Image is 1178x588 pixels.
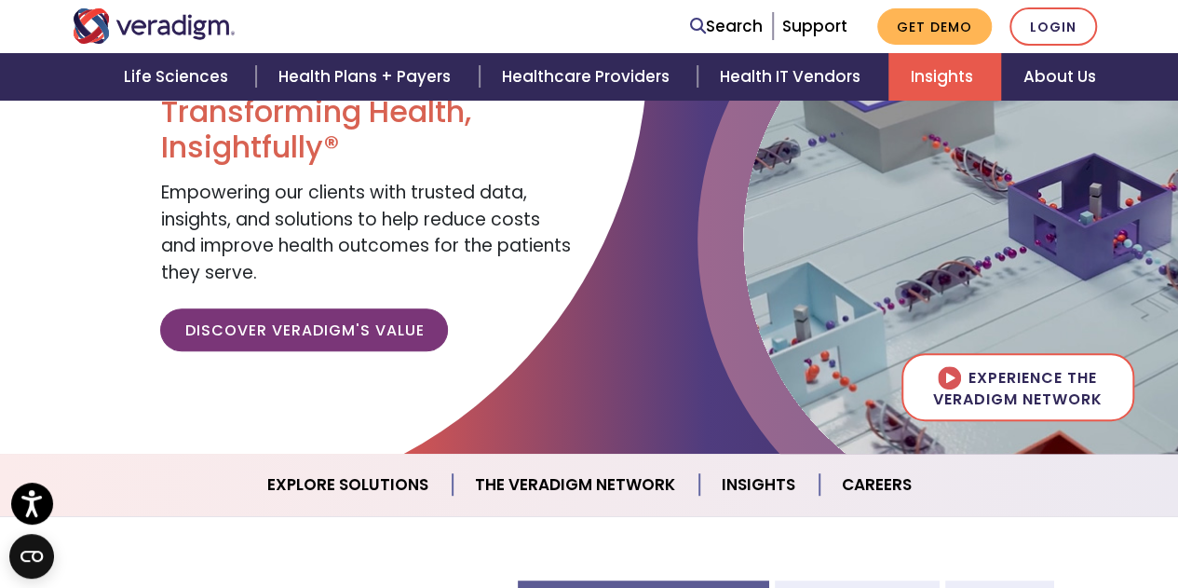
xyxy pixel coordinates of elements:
[690,14,763,39] a: Search
[1009,7,1097,46] a: Login
[73,8,236,44] img: Veradigm logo
[160,308,448,351] a: Discover Veradigm's Value
[480,53,697,101] a: Healthcare Providers
[697,53,888,101] a: Health IT Vendors
[160,180,570,285] span: Empowering our clients with trusted data, insights, and solutions to help reduce costs and improv...
[1085,495,1156,566] iframe: Drift Chat Widget
[453,461,699,509] a: The Veradigm Network
[888,53,1001,101] a: Insights
[256,53,479,101] a: Health Plans + Payers
[819,461,934,509] a: Careers
[9,534,54,579] button: Open CMP widget
[699,461,819,509] a: Insights
[877,8,992,45] a: Get Demo
[160,94,575,166] h1: Transforming Health, Insightfully®
[1001,53,1118,101] a: About Us
[782,15,847,37] a: Support
[245,461,453,509] a: Explore Solutions
[102,53,256,101] a: Life Sciences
